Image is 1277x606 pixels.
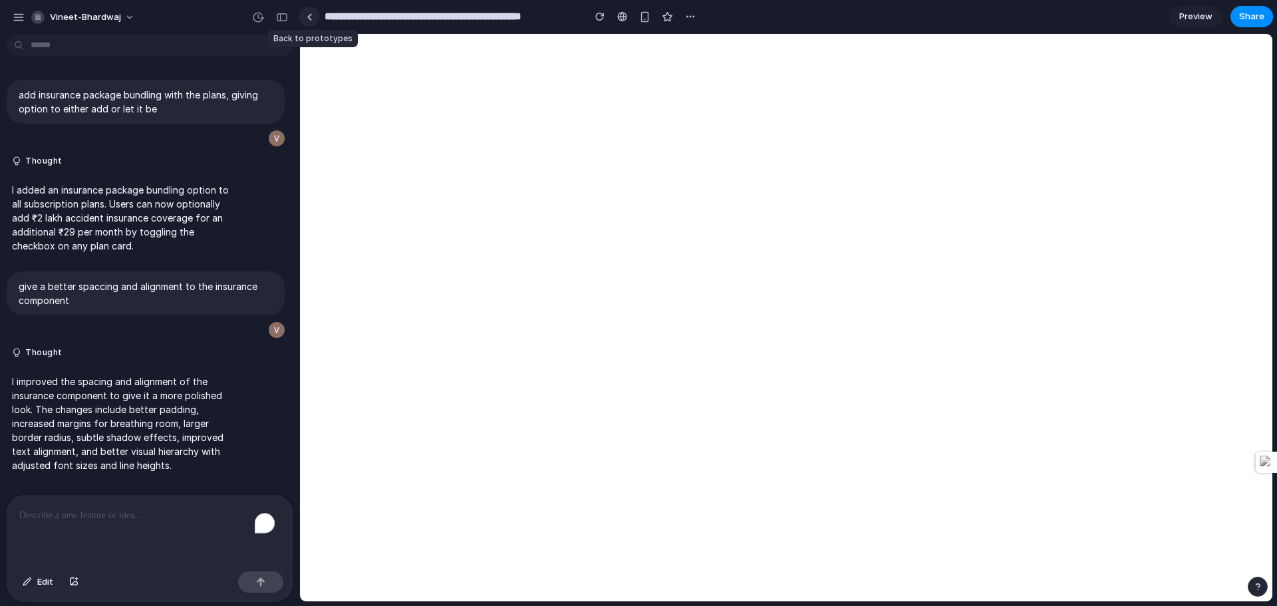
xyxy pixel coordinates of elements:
span: vineet-bhardwaj [50,11,121,24]
span: Edit [37,575,53,589]
button: Share [1230,6,1273,27]
a: Preview [1169,6,1222,27]
p: I improved the spacing and alignment of the insurance component to give it a more polished look. ... [12,375,234,472]
p: give a better spaccing and alignment to the insurance component [19,279,273,307]
p: I added an insurance package bundling option to all subscription plans. Users can now optionally ... [12,183,234,253]
div: To enrich screen reader interactions, please activate Accessibility in Grammarly extension settings [7,496,292,566]
button: vineet-bhardwaj [26,7,142,28]
span: Preview [1179,10,1212,23]
div: Back to prototypes [268,30,358,47]
button: Edit [16,571,60,593]
p: add insurance package bundling with the plans, giving option to either add or let it be [19,88,273,116]
span: Share [1239,10,1264,23]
